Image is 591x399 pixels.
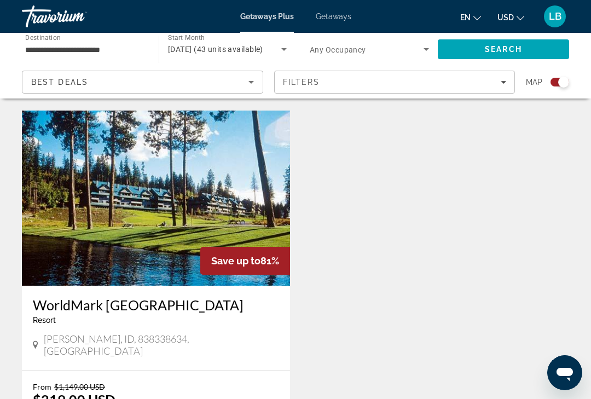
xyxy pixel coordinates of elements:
[33,382,51,391] span: From
[310,45,366,54] span: Any Occupancy
[168,34,205,42] span: Start Month
[240,12,294,21] a: Getaways Plus
[211,255,260,267] span: Save up to
[25,33,61,41] span: Destination
[497,13,514,22] span: USD
[497,9,524,25] button: Change currency
[54,382,105,391] span: $1,149.00 USD
[283,78,320,86] span: Filters
[33,316,56,325] span: Resort
[200,247,290,275] div: 81%
[547,355,582,390] iframe: Button to launch messaging window
[460,9,481,25] button: Change language
[549,11,561,22] span: LB
[44,333,279,357] span: [PERSON_NAME], ID, 838338634, [GEOGRAPHIC_DATA]
[25,43,144,56] input: Select destination
[33,297,279,313] a: WorldMark [GEOGRAPHIC_DATA]
[31,78,88,86] span: Best Deals
[316,12,351,21] a: Getaways
[22,2,131,31] a: Travorium
[274,71,515,94] button: Filters
[438,39,569,59] button: Search
[526,74,542,90] span: Map
[168,45,263,54] span: [DATE] (43 units available)
[31,76,254,89] mat-select: Sort by
[22,111,290,286] img: WorldMark Arrow Point
[485,45,522,54] span: Search
[541,5,569,28] button: User Menu
[460,13,471,22] span: en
